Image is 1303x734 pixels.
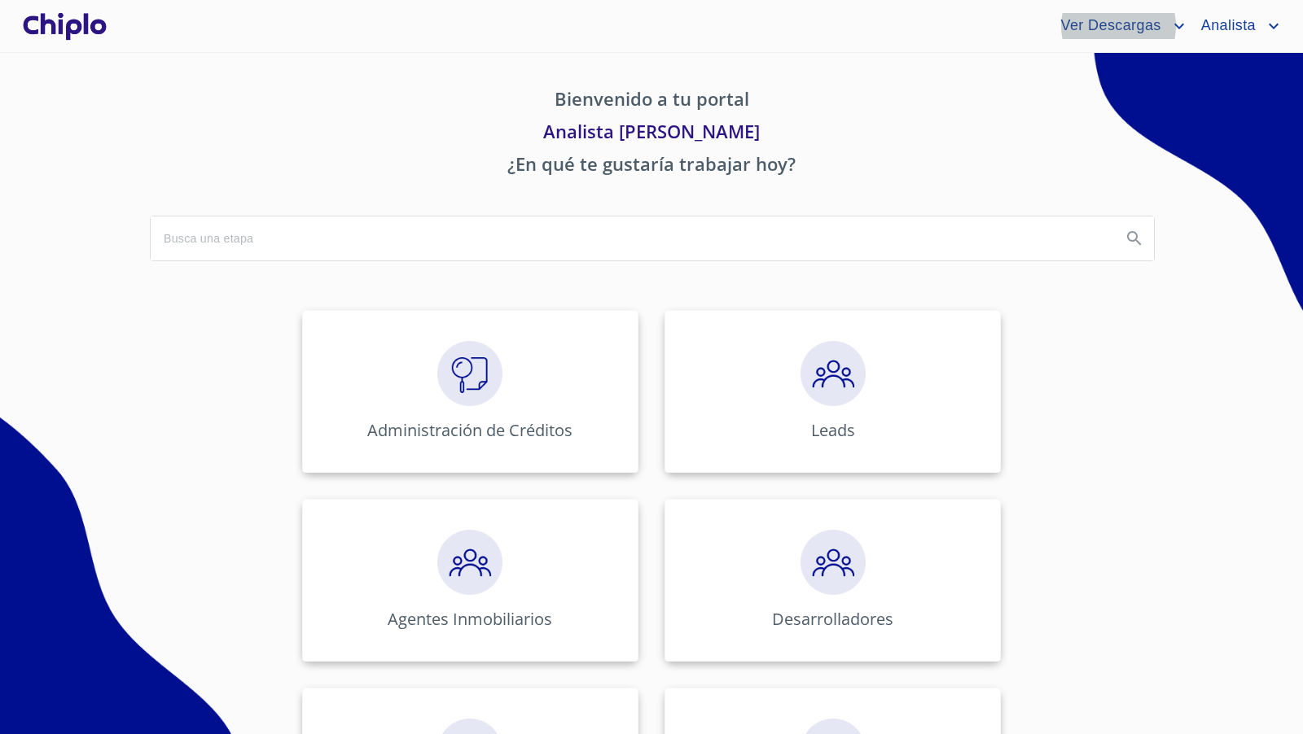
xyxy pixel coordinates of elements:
span: Analista [1189,13,1264,39]
p: ¿En qué te gustaría trabajar hoy? [150,151,1153,183]
span: Ver Descargas [1048,13,1169,39]
p: Desarrolladores [772,608,893,630]
img: megaClickVerifiacion.png [437,341,502,406]
button: account of current user [1189,13,1283,39]
img: megaClickPrecalificacion.png [801,341,866,406]
p: Bienvenido a tu portal [150,85,1153,118]
img: megaClickPrecalificacion.png [437,530,502,595]
p: Analista [PERSON_NAME] [150,118,1153,151]
button: account of current user [1048,13,1188,39]
input: search [151,216,1108,260]
p: Agentes Inmobiliarios [388,608,552,630]
p: Administración de Créditos [367,419,573,441]
p: Leads [811,419,855,441]
button: Search [1115,219,1154,258]
img: megaClickPrecalificacion.png [801,530,866,595]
